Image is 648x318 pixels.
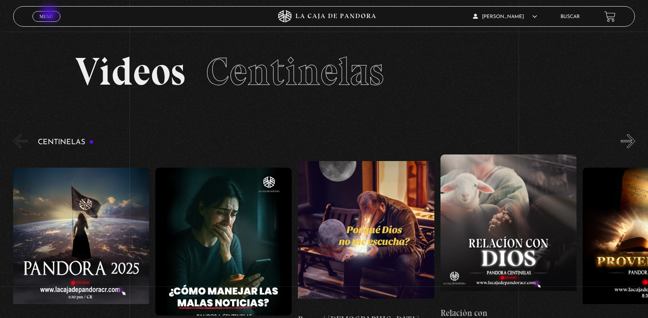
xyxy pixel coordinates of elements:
[13,134,28,148] button: Previous
[621,134,635,148] button: Next
[473,14,537,19] span: [PERSON_NAME]
[37,21,56,27] span: Cerrar
[560,14,580,19] a: Buscar
[206,48,384,95] span: Centinelas
[38,138,94,146] h3: Centinelas
[75,52,573,91] h2: Videos
[604,11,616,22] a: View your shopping cart
[39,14,53,19] span: Menu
